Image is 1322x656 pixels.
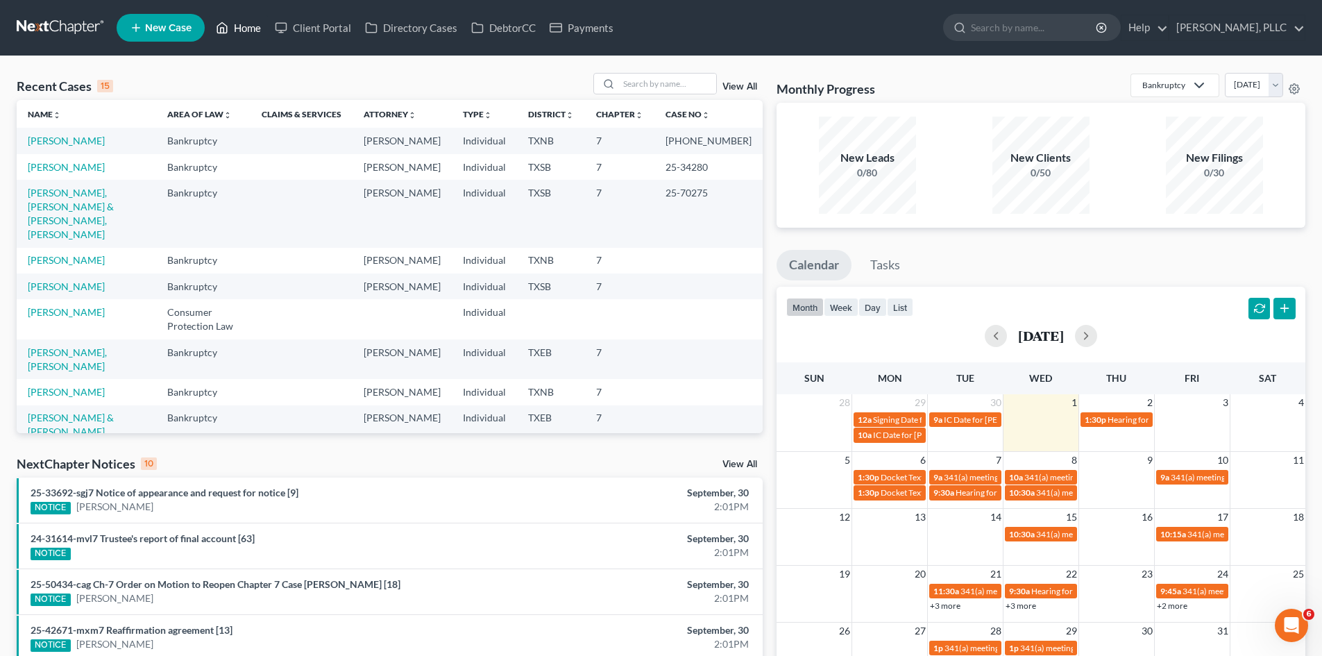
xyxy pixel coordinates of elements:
[167,109,232,119] a: Area of Lawunfold_more
[452,154,517,180] td: Individual
[1221,394,1230,411] span: 3
[585,180,654,247] td: 7
[858,298,887,317] button: day
[353,405,452,445] td: [PERSON_NAME]
[1029,372,1052,384] span: Wed
[585,154,654,180] td: 7
[364,109,416,119] a: Attorneyunfold_more
[543,15,620,40] a: Payments
[76,500,153,514] a: [PERSON_NAME]
[819,150,916,166] div: New Leads
[566,111,574,119] i: unfold_more
[878,372,902,384] span: Mon
[881,487,1051,498] span: Docket Text: for BioTAB, LLC [PERSON_NAME]
[913,566,927,582] span: 20
[408,111,416,119] i: unfold_more
[838,566,851,582] span: 19
[1024,472,1158,482] span: 341(a) meeting for [PERSON_NAME]
[517,180,585,247] td: TXSB
[989,394,1003,411] span: 30
[654,180,763,247] td: 25-70275
[353,154,452,180] td: [PERSON_NAME]
[1169,15,1305,40] a: [PERSON_NAME], PLLC
[702,111,710,119] i: unfold_more
[887,298,913,317] button: list
[913,623,927,639] span: 27
[777,250,851,280] a: Calendar
[1259,372,1276,384] span: Sat
[31,502,71,514] div: NOTICE
[933,472,942,482] span: 9a
[913,394,927,411] span: 29
[28,386,105,398] a: [PERSON_NAME]
[989,509,1003,525] span: 14
[1009,586,1030,596] span: 9:30a
[1160,586,1181,596] span: 9:45a
[1065,623,1078,639] span: 29
[484,111,492,119] i: unfold_more
[913,509,927,525] span: 13
[585,128,654,153] td: 7
[156,405,251,445] td: Bankruptcy
[28,161,105,173] a: [PERSON_NAME]
[518,578,749,591] div: September, 30
[1006,600,1036,611] a: +3 more
[528,109,574,119] a: Districtunfold_more
[1142,79,1185,91] div: Bankruptcy
[1187,529,1321,539] span: 341(a) meeting for [PERSON_NAME]
[156,299,251,339] td: Consumer Protection Law
[517,128,585,153] td: TXNB
[1009,529,1035,539] span: 10:30a
[585,379,654,405] td: 7
[989,566,1003,582] span: 21
[1018,328,1064,343] h2: [DATE]
[31,639,71,652] div: NOTICE
[858,472,879,482] span: 1:30p
[722,82,757,92] a: View All
[919,452,927,469] span: 6
[28,346,107,372] a: [PERSON_NAME], [PERSON_NAME]
[452,248,517,274] td: Individual
[17,455,157,472] div: NextChapter Notices
[944,472,1078,482] span: 341(a) meeting for [PERSON_NAME]
[956,487,1064,498] span: Hearing for [PERSON_NAME]
[1216,452,1230,469] span: 10
[31,487,298,498] a: 25-33692-sgj7 Notice of appearance and request for notice [9]
[992,150,1090,166] div: New Clients
[933,487,954,498] span: 9:30a
[209,15,268,40] a: Home
[518,591,749,605] div: 2:01PM
[619,74,716,94] input: Search by name...
[517,154,585,180] td: TXSB
[1036,529,1237,539] span: 341(a) meeting for [PERSON_NAME] [PERSON_NAME]
[31,578,400,590] a: 25-50434-cag Ch-7 Order on Motion to Reopen Chapter 7 Case [PERSON_NAME] [18]
[994,452,1003,469] span: 7
[452,299,517,339] td: Individual
[1160,472,1169,482] span: 9a
[971,15,1098,40] input: Search by name...
[933,643,943,653] span: 1p
[819,166,916,180] div: 0/80
[353,248,452,274] td: [PERSON_NAME]
[518,546,749,560] div: 2:01PM
[517,274,585,299] td: TXSB
[1140,509,1154,525] span: 16
[1146,452,1154,469] span: 9
[28,412,114,437] a: [PERSON_NAME] & [PERSON_NAME]
[452,180,517,247] td: Individual
[1166,150,1263,166] div: New Filings
[28,254,105,266] a: [PERSON_NAME]
[989,623,1003,639] span: 28
[31,624,232,636] a: 25-42671-mxm7 Reaffirmation agreement [13]
[944,414,1087,425] span: IC Date for [PERSON_NAME], Shylanda
[838,394,851,411] span: 28
[858,487,879,498] span: 1:30p
[1036,487,1170,498] span: 341(a) meeting for [PERSON_NAME]
[31,548,71,560] div: NOTICE
[1108,414,1149,425] span: Hearing for
[992,166,1090,180] div: 0/50
[28,187,114,240] a: [PERSON_NAME], [PERSON_NAME] & [PERSON_NAME], [PERSON_NAME]
[873,414,997,425] span: Signing Date for [PERSON_NAME]
[585,274,654,299] td: 7
[518,500,749,514] div: 2:01PM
